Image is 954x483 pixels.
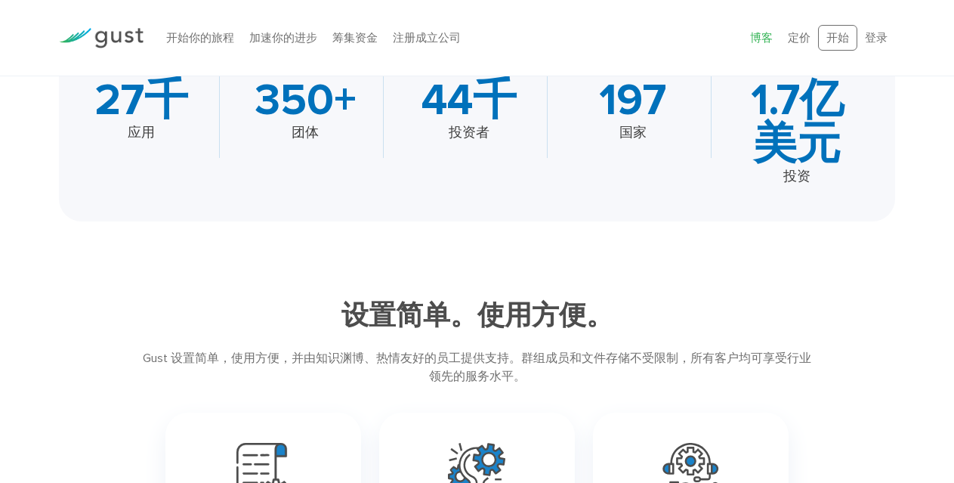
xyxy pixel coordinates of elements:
[750,31,773,45] a: 博客
[449,125,489,141] font: 投资者
[783,169,810,184] font: 投资
[166,31,234,45] a: 开始你的旅程
[59,28,144,48] img: 阵风标志
[94,74,188,127] font: 27千
[421,74,517,127] font: 44千
[393,31,461,45] a: 注册成立公司
[599,74,666,127] font: 197
[292,125,319,141] font: 团体
[128,125,155,141] font: 应用
[341,299,613,332] font: 设置简单。使用方便。
[255,74,357,127] font: 350+
[143,351,811,383] font: Gust 设置简单，使用方便，并由知识渊博、热情友好的员工提供支持。群组成员和文件存储不受限制，所有客户均可享受行业领先的服务水平。
[619,125,647,141] font: 国家
[826,31,849,45] font: 开始
[332,31,378,45] a: 筹集资金
[751,74,844,171] font: 1.7亿美元
[865,31,888,45] a: 登录
[818,25,857,51] a: 开始
[788,31,810,45] a: 定价
[249,31,317,45] a: 加速你的进步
